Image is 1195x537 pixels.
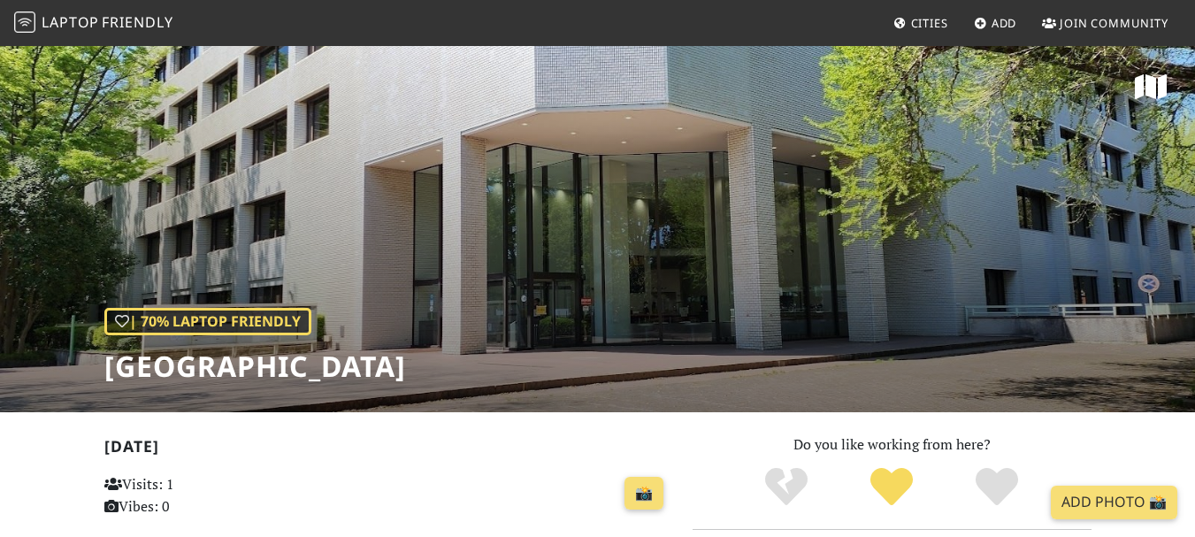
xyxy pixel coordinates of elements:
span: Laptop [42,12,99,32]
div: Definitely! [944,465,1049,510]
a: Cities [886,7,955,39]
a: Join Community [1035,7,1176,39]
a: 📸 [624,477,663,510]
div: Yes [839,465,945,510]
h1: [GEOGRAPHIC_DATA] [104,349,406,383]
a: LaptopFriendly LaptopFriendly [14,8,173,39]
span: Join Community [1060,15,1168,31]
span: Friendly [102,12,172,32]
a: Add Photo 📸 [1051,486,1177,519]
div: No [734,465,839,510]
a: Add [967,7,1024,39]
h2: [DATE] [104,437,671,463]
p: Do you like working from here? [693,433,1092,456]
span: Cities [911,15,948,31]
div: | 70% Laptop Friendly [104,308,311,336]
p: Visits: 1 Vibes: 0 [104,473,280,518]
span: Add [992,15,1017,31]
img: LaptopFriendly [14,12,35,33]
